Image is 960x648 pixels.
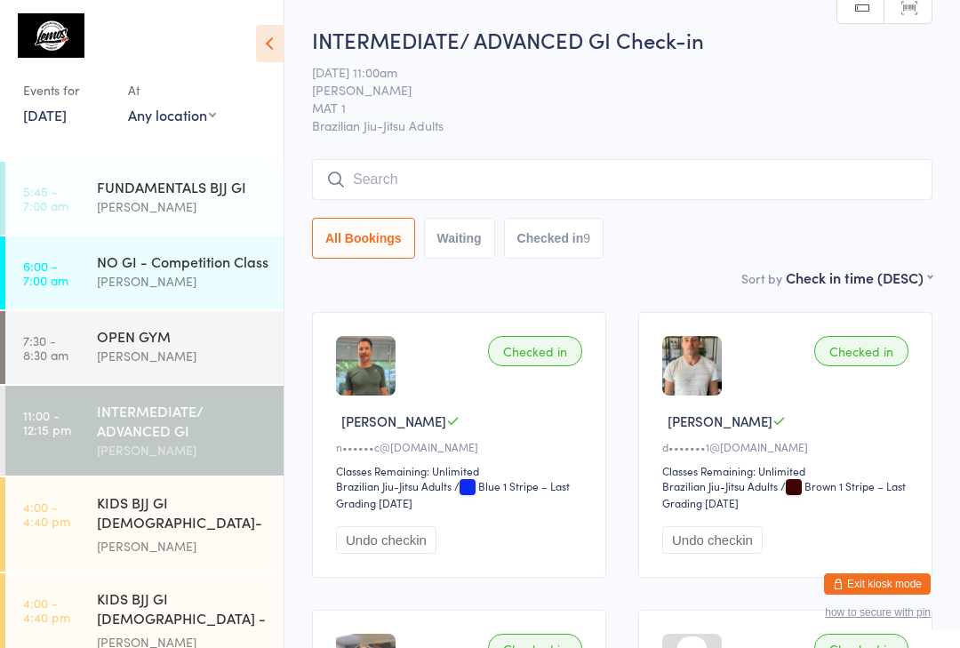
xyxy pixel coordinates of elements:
div: [PERSON_NAME] [97,536,268,556]
h2: INTERMEDIATE/ ADVANCED GI Check-in [312,25,932,54]
div: INTERMEDIATE/ ADVANCED GI [97,401,268,440]
div: Checked in [814,336,908,366]
div: OPEN GYM [97,326,268,346]
time: 4:00 - 4:40 pm [23,596,70,624]
time: 4:00 - 4:40 pm [23,500,70,528]
div: At [128,76,216,105]
button: All Bookings [312,218,415,259]
span: [PERSON_NAME] [312,81,905,99]
img: image1722480018.png [662,336,722,396]
div: Events for [23,76,110,105]
span: Brazilian Jiu-Jitsu Adults [312,116,932,134]
span: [PERSON_NAME] [341,412,446,430]
button: Waiting [424,218,495,259]
label: Sort by [741,269,782,287]
div: [PERSON_NAME] [97,196,268,217]
a: [DATE] [23,105,67,124]
div: Any location [128,105,216,124]
button: how to secure with pin [825,606,931,619]
button: Undo checkin [336,526,436,554]
div: KIDS BJJ GI [DEMOGRAPHIC_DATA] - Level 1 [97,588,268,632]
div: [PERSON_NAME] [97,346,268,366]
div: FUNDAMENTALS BJJ GI [97,177,268,196]
a: 4:00 -4:40 pmKIDS BJJ GI [DEMOGRAPHIC_DATA]- Level 2[PERSON_NAME] [5,477,284,572]
div: NO GI - Competition Class [97,252,268,271]
button: Exit kiosk mode [824,573,931,595]
div: Classes Remaining: Unlimited [662,463,914,478]
div: KIDS BJJ GI [DEMOGRAPHIC_DATA]- Level 2 [97,492,268,536]
div: Brazilian Jiu-Jitsu Adults [662,478,778,493]
span: [PERSON_NAME] [668,412,772,430]
div: d•••••••1@[DOMAIN_NAME] [662,439,914,454]
a: 7:30 -8:30 amOPEN GYM[PERSON_NAME] [5,311,284,384]
button: Checked in9 [504,218,604,259]
div: n••••••c@[DOMAIN_NAME] [336,439,588,454]
div: Classes Remaining: Unlimited [336,463,588,478]
time: 5:45 - 7:00 am [23,184,68,212]
span: MAT 1 [312,99,905,116]
div: [PERSON_NAME] [97,271,268,292]
input: Search [312,159,932,200]
img: image1737445876.png [336,336,396,396]
span: [DATE] 11:00am [312,63,905,81]
div: Checked in [488,336,582,366]
div: Check in time (DESC) [786,268,932,287]
div: 9 [583,231,590,245]
a: 6:00 -7:00 amNO GI - Competition Class[PERSON_NAME] [5,236,284,309]
time: 11:00 - 12:15 pm [23,408,71,436]
time: 6:00 - 7:00 am [23,259,68,287]
a: 5:45 -7:00 amFUNDAMENTALS BJJ GI[PERSON_NAME] [5,162,284,235]
img: Lemos Brazilian Jiu-Jitsu [18,13,84,58]
div: Brazilian Jiu-Jitsu Adults [336,478,452,493]
time: 7:30 - 8:30 am [23,333,68,362]
button: Undo checkin [662,526,763,554]
div: [PERSON_NAME] [97,440,268,460]
a: 11:00 -12:15 pmINTERMEDIATE/ ADVANCED GI[PERSON_NAME] [5,386,284,476]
